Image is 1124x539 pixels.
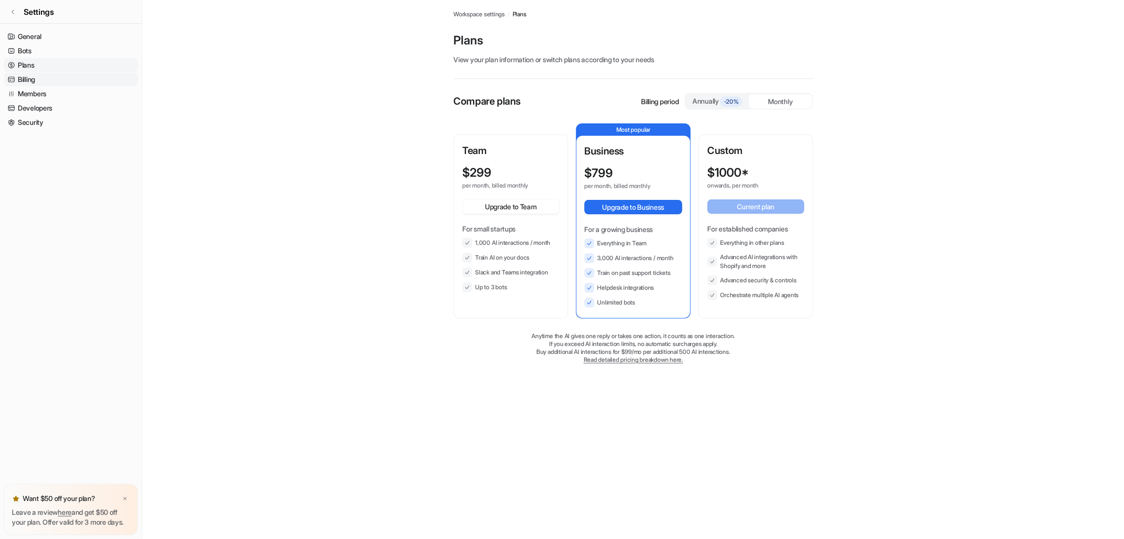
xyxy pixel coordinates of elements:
button: Send a message… [169,319,185,335]
img: Profile image for eesel [28,5,44,21]
span: Settings [24,6,54,18]
img: x [122,496,128,502]
a: Bots [4,44,138,58]
li: Train AI on your docs [462,253,559,263]
div: Jiří says… [8,58,190,116]
p: Buy additional AI interactions for $99/mo per additional 500 AI interactions. [453,348,813,356]
a: Plans [512,10,526,19]
a: Developers [4,101,138,115]
p: $ 299 [462,166,491,180]
div: Monthly [749,94,812,109]
div: Hey [PERSON_NAME],Sure, if you don't mind, could you provide us with your finance team's email? O... [8,130,162,229]
li: Everything in Team [584,238,682,248]
li: Unlimited bots [584,298,682,308]
p: For established companies [707,224,804,234]
p: Custom [707,143,804,158]
li: Train on past support tickets [584,268,682,278]
a: Read detailed pricing breakdown here. [583,356,682,363]
li: Slack and Teams integration [462,268,559,277]
div: Close [173,4,191,22]
p: per month, billed monthly [462,182,541,190]
p: View your plan information or switch plans according to your needs [453,54,813,65]
li: Everything in other plans [707,238,804,248]
div: Hey [PERSON_NAME], Sure, if you don't mind, could you provide us with your finance team's email? ... [16,136,154,223]
li: 1,000 AI interactions / month [462,238,559,248]
p: $ 799 [584,166,613,180]
li: Orchestrate multiple AI agents [707,290,804,300]
p: Business [584,144,682,158]
span: -20% [720,97,742,107]
p: Leave a review and get $50 off your plan. Offer valid for 3 more days. [12,507,130,527]
div: Annually [689,96,745,107]
p: onwards, per month [707,182,786,190]
span: / [508,10,510,19]
div: eesel says… [8,130,190,236]
div: Kyva [16,35,154,44]
button: Upgrade to Team [462,199,559,214]
textarea: Message… [8,303,189,319]
li: Advanced AI integrations with Shopify and more [707,253,804,270]
a: here [58,508,72,516]
a: Billing [4,73,138,86]
p: Billing period [641,96,679,107]
div: Thanks [16,25,154,35]
p: Compare plans [453,94,521,109]
p: $ 1000* [707,166,749,180]
li: 3,000 AI interactions / month [584,253,682,263]
p: Plans [453,33,813,48]
p: Team [462,143,559,158]
div: Sorry for the payment issue - can you please confirm the invoice was emailed to our finance team ... [43,64,182,103]
h1: eesel [48,5,69,12]
div: [DATE] [8,237,190,250]
button: Current plan [707,199,804,214]
p: If you exceed AI interaction limits, no automatic surcharges apply. [453,340,813,348]
button: go back [6,4,25,23]
p: Want $50 off your plan? [23,494,95,503]
div: eesel says… [8,250,190,406]
button: Upgrade to Business [584,200,682,214]
button: Upload attachment [47,323,55,331]
a: General [4,30,138,43]
div: I just wanted to follow up to see if you’ve had a chance to review my last email regarding your f... [16,275,154,362]
li: Advanced security & controls [707,275,804,285]
p: For small startups [462,224,559,234]
div: Hey [PERSON_NAME],​I just wanted to follow up to see if you’ve had a chance to review my last ema... [8,250,162,388]
p: For a growing business [584,224,682,234]
p: Active 30m ago [48,12,98,22]
div: Hey [PERSON_NAME], ​ [16,256,154,275]
p: per month, billed monthly [584,182,664,190]
p: Anytime the AI gives one reply or takes one action, it counts as one interaction. [453,332,813,340]
div: Sorry for the payment issue - can you please confirm the invoice was emailed to our finance team ... [36,58,190,109]
a: Members [4,87,138,101]
button: Gif picker [31,323,39,331]
li: Helpdesk integrations [584,283,682,293]
a: Plans [4,58,138,72]
div: [DATE] [8,116,190,130]
p: Most popular [576,124,690,136]
a: Security [4,115,138,129]
button: Emoji picker [15,323,23,331]
img: star [12,495,20,502]
li: Up to 3 bots [462,282,559,292]
a: Workspace settings [453,10,505,19]
button: Home [155,4,173,23]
